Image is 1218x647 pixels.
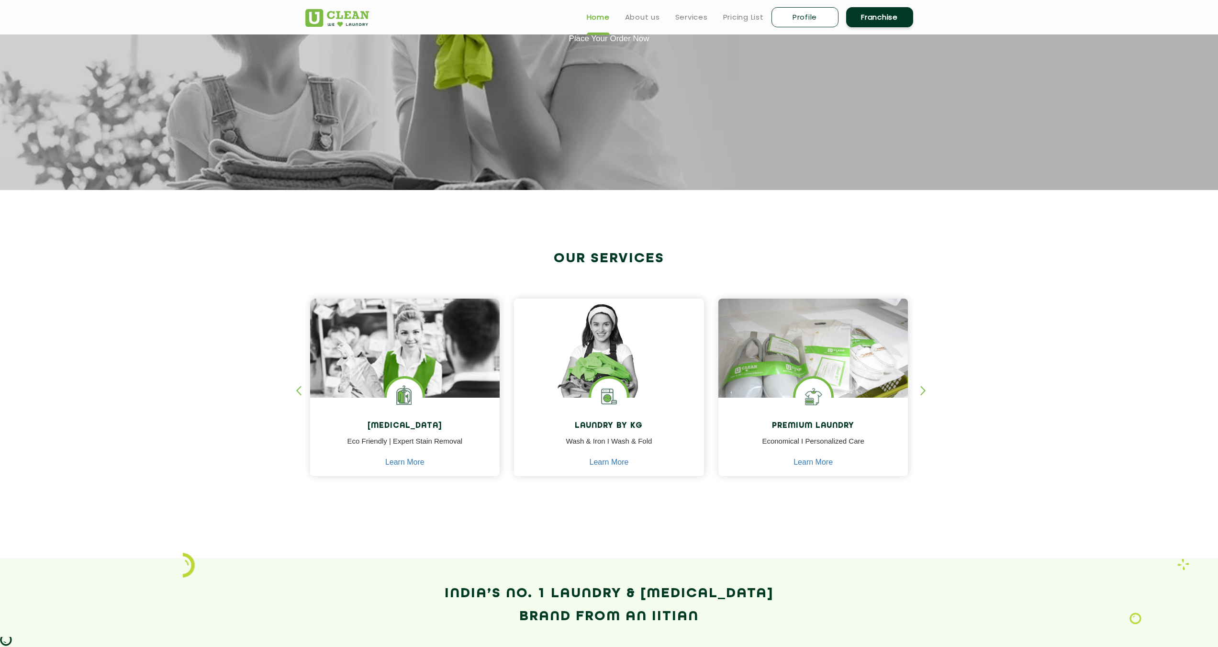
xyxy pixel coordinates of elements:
[521,422,697,431] h4: Laundry by Kg
[718,299,908,425] img: laundry done shoes and clothes
[310,299,500,451] img: Drycleaners near me
[305,251,913,267] h2: Our Services
[387,379,423,414] img: Laundry Services near me
[726,436,901,457] p: Economical I Personalized Care
[726,422,901,431] h4: Premium Laundry
[183,553,195,578] img: icon_2.png
[305,582,913,628] h2: India’s No. 1 Laundry & [MEDICAL_DATA] Brand from an IITian
[591,379,627,414] img: laundry washing machine
[846,7,913,27] a: Franchise
[1129,613,1141,625] img: Laundry
[305,9,369,27] img: UClean Laundry and Dry Cleaning
[793,458,833,467] a: Learn More
[587,11,610,23] a: Home
[521,436,697,457] p: Wash & Iron I Wash & Fold
[675,11,708,23] a: Services
[317,422,493,431] h4: [MEDICAL_DATA]
[569,34,649,44] a: Place Your Order Now
[590,458,629,467] a: Learn More
[723,11,764,23] a: Pricing List
[795,379,831,414] img: Shoes Cleaning
[514,299,704,425] img: a girl with laundry basket
[771,7,838,27] a: Profile
[317,436,493,457] p: Eco Friendly | Expert Stain Removal
[1177,558,1189,570] img: Laundry wash and iron
[625,11,660,23] a: About us
[385,458,425,467] a: Learn More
